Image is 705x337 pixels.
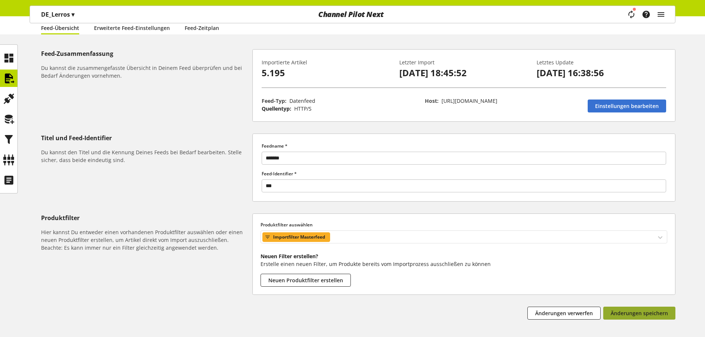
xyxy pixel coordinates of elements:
[603,307,675,320] button: Änderungen speichern
[41,134,249,142] h5: Titel und Feed-Identifier
[41,49,249,58] h5: Feed-Zusammenfassung
[399,66,529,80] p: [DATE] 18:45:52
[262,105,291,112] span: Quellentyp:
[537,66,666,80] p: [DATE] 16:38:56
[294,105,312,112] span: HTTP/S
[268,276,343,284] span: Neuen Produktfilter erstellen
[611,309,668,317] span: Änderungen speichern
[261,260,667,268] p: Erstelle einen neuen Filter, um Produkte bereits vom Importprozess ausschließen zu können
[41,64,249,80] h6: Du kannst die zusammengefasste Übersicht in Deinem Feed überprüfen und bei Bedarf Änderungen vorn...
[289,97,315,104] span: Datenfeed
[262,66,391,80] p: 5.195
[595,102,659,110] span: Einstellungen bearbeiten
[41,10,74,19] p: DE_Lerros
[273,233,325,242] span: Importfilter Masterfeed
[262,171,297,177] span: Feed-Identifier *
[399,58,529,66] p: Letzter Import
[537,58,666,66] p: Letztes Update
[41,24,79,32] a: Feed-Übersicht
[261,222,667,228] label: Produktfilter auswählen
[588,100,666,112] a: Einstellungen bearbeiten
[442,97,497,104] span: https://app.matrixify.app/files/lerros-shop/6b7d8b5a692fa7a0d62f420eac0f8b12/CP_Subfeed.csv
[527,307,601,320] button: Änderungen verwerfen
[261,253,318,260] b: Neuen Filter erstellen?
[261,274,351,287] button: Neuen Produktfilter erstellen
[71,10,74,18] span: ▾
[41,148,249,164] h6: Du kannst den Titel und die Kennung Deines Feeds bei Bedarf bearbeiten. Stelle sicher, dass beide...
[185,24,219,32] a: Feed-Zeitplan
[41,228,249,252] h6: Hier kannst Du entweder einen vorhandenen Produktfilter auswählen oder einen neuen Produktfilter ...
[535,309,593,317] span: Änderungen verwerfen
[262,58,391,66] p: Importierte Artikel
[262,97,286,104] span: Feed-Typ:
[94,24,170,32] a: Erweiterte Feed-Einstellungen
[30,6,675,23] nav: main navigation
[41,213,249,222] h5: Produktfilter
[262,143,288,149] span: Feedname *
[425,97,439,104] span: Host:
